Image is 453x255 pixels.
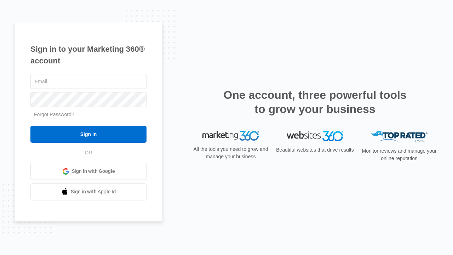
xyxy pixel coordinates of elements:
[30,74,147,89] input: Email
[72,168,115,175] span: Sign in with Google
[287,131,343,141] img: Websites 360
[221,88,409,116] h2: One account, three powerful tools to grow your business
[360,147,439,162] p: Monitor reviews and manage your online reputation
[275,146,355,154] p: Beautiful websites that drive results
[30,43,147,67] h1: Sign in to your Marketing 360® account
[30,163,147,180] a: Sign in with Google
[80,149,97,157] span: OR
[191,146,270,160] p: All the tools you need to grow and manage your business
[34,112,74,117] a: Forgot Password?
[30,183,147,200] a: Sign in with Apple Id
[30,126,147,143] input: Sign In
[202,131,259,141] img: Marketing 360
[371,131,428,143] img: Top Rated Local
[71,188,116,195] span: Sign in with Apple Id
